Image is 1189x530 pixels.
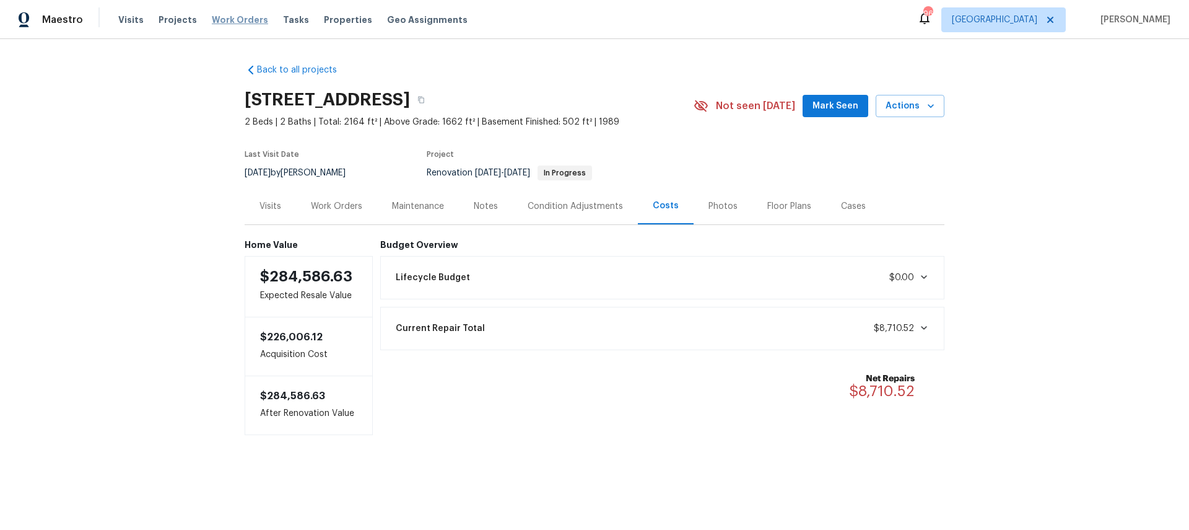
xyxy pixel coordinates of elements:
[708,200,738,213] div: Photos
[392,200,444,213] div: Maintenance
[245,94,410,106] h2: [STREET_ADDRESS]
[653,200,679,212] div: Costs
[283,15,309,24] span: Tasks
[42,14,83,26] span: Maestro
[259,200,281,213] div: Visits
[849,384,915,399] span: $8,710.52
[396,322,485,335] span: Current Repair Total
[474,200,498,213] div: Notes
[1095,14,1170,26] span: [PERSON_NAME]
[387,14,468,26] span: Geo Assignments
[874,324,914,333] span: $8,710.52
[245,151,299,158] span: Last Visit Date
[923,7,932,20] div: 96
[812,99,858,114] span: Mark Seen
[716,100,795,112] span: Not seen [DATE]
[311,200,362,213] div: Work Orders
[245,169,271,177] span: [DATE]
[876,95,944,118] button: Actions
[475,169,530,177] span: -
[475,169,501,177] span: [DATE]
[324,14,372,26] span: Properties
[245,376,373,435] div: After Renovation Value
[952,14,1037,26] span: [GEOGRAPHIC_DATA]
[260,332,323,342] span: $226,006.12
[528,200,623,213] div: Condition Adjustments
[427,169,592,177] span: Renovation
[504,169,530,177] span: [DATE]
[245,166,360,180] div: by [PERSON_NAME]
[889,273,914,282] span: $0.00
[260,391,325,401] span: $284,586.63
[245,256,373,317] div: Expected Resale Value
[159,14,197,26] span: Projects
[260,269,352,284] span: $284,586.63
[427,151,454,158] span: Project
[245,240,373,250] h6: Home Value
[118,14,144,26] span: Visits
[380,240,945,250] h6: Budget Overview
[849,373,915,385] b: Net Repairs
[245,64,364,76] a: Back to all projects
[410,89,432,111] button: Copy Address
[396,272,470,284] span: Lifecycle Budget
[245,116,694,128] span: 2 Beds | 2 Baths | Total: 2164 ft² | Above Grade: 1662 ft² | Basement Finished: 502 ft² | 1989
[245,317,373,376] div: Acquisition Cost
[841,200,866,213] div: Cases
[767,200,811,213] div: Floor Plans
[886,99,934,114] span: Actions
[212,14,268,26] span: Work Orders
[539,169,591,177] span: In Progress
[803,95,868,118] button: Mark Seen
